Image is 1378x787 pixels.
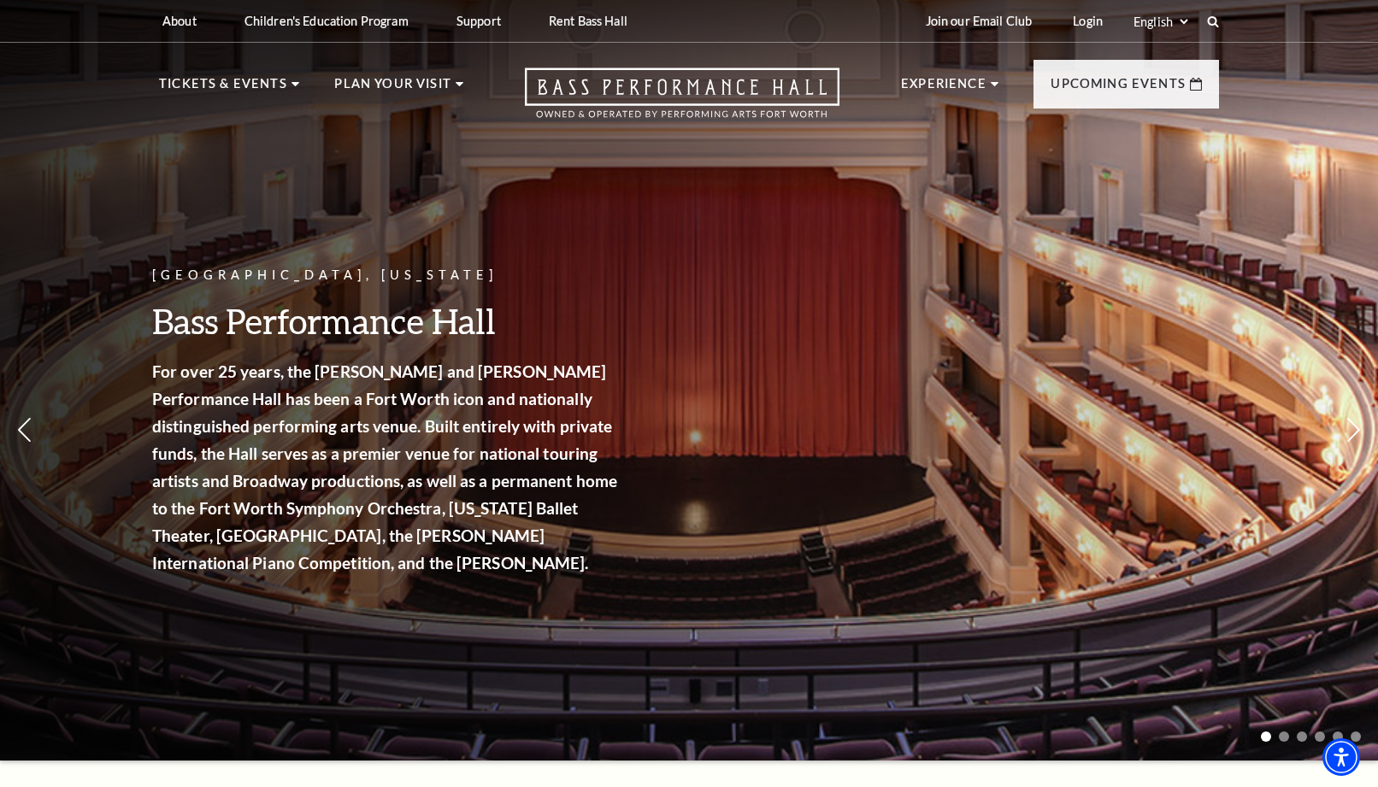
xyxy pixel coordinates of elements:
div: Accessibility Menu [1322,738,1360,776]
p: Support [456,14,501,28]
p: About [162,14,197,28]
p: Experience [901,73,986,104]
p: Rent Bass Hall [549,14,627,28]
a: Open this option [463,68,901,135]
strong: For over 25 years, the [PERSON_NAME] and [PERSON_NAME] Performance Hall has been a Fort Worth ico... [152,361,617,573]
p: Tickets & Events [159,73,287,104]
select: Select: [1130,14,1191,30]
p: Plan Your Visit [334,73,451,104]
p: [GEOGRAPHIC_DATA], [US_STATE] [152,265,622,286]
h3: Bass Performance Hall [152,299,622,343]
p: Upcoming Events [1051,73,1186,104]
p: Children's Education Program [244,14,409,28]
